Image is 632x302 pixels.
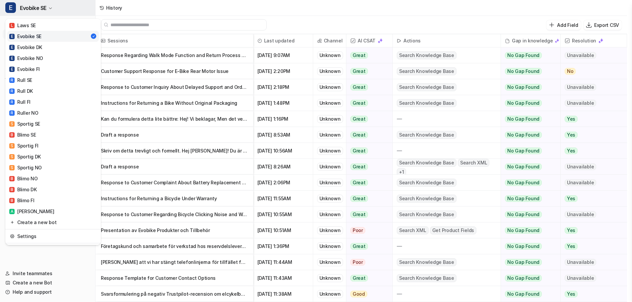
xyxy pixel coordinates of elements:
[9,209,15,214] span: A
[5,19,101,245] div: EEvobike SE
[7,245,99,256] a: Sign out
[9,55,43,62] div: Evobike NO
[9,208,54,215] div: [PERSON_NAME]
[9,66,40,73] div: Evobike FI
[9,33,41,40] div: Evobike SE
[7,231,99,242] a: Settings
[9,109,38,116] div: Ruller NO
[9,164,42,171] div: Sportig NO
[9,143,15,149] span: S
[9,131,36,138] div: Blimo SE
[7,217,99,228] a: Create a new bot
[20,3,46,13] span: Evobike SE
[10,219,15,226] img: reset
[9,44,42,51] div: Evobike DK
[9,56,15,61] span: E
[9,110,15,116] span: R
[9,45,15,50] span: E
[9,99,15,105] span: R
[9,198,15,203] span: B
[9,88,33,94] div: Rull DK
[9,89,15,94] span: R
[9,23,15,28] span: L
[10,233,15,240] img: reset
[9,154,15,159] span: S
[9,175,38,182] div: Blimo NO
[9,186,37,193] div: Blimo DK
[9,77,32,84] div: Rull SE
[9,142,38,149] div: Sportig FI
[9,165,15,170] span: S
[9,121,15,127] span: S
[9,98,31,105] div: Rull FI
[9,176,15,181] span: B
[9,22,36,29] div: Laws SE
[9,153,41,160] div: Sportig DK
[5,2,16,13] span: E
[9,120,40,127] div: Sportig SE
[9,78,15,83] span: R
[9,187,15,192] span: B
[9,132,15,138] span: B
[9,34,15,39] span: E
[9,67,15,72] span: E
[9,197,35,204] div: Blimo FI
